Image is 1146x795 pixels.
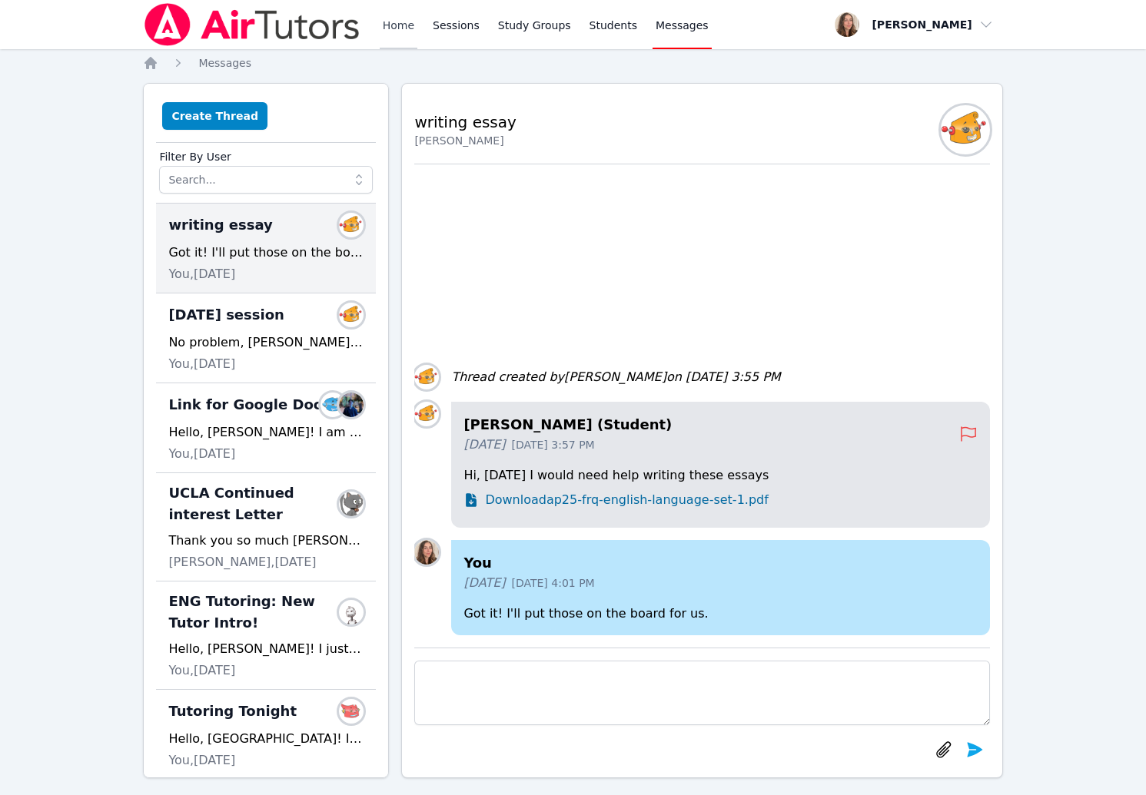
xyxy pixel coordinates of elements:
h4: [PERSON_NAME] (Student) [463,414,958,436]
img: Air Tutors [143,3,360,46]
span: [DATE] 3:57 PM [511,437,594,452]
img: Thomas Nguyen [414,365,439,389]
div: Tutoring TonightSydney YeeHello, [GEOGRAPHIC_DATA]! I will be your substitute tutor for tonight. ... [156,690,376,780]
nav: Breadcrumb [143,55,1002,71]
span: You, [DATE] [168,355,235,373]
span: You, [DATE] [168,265,235,283]
div: Link for Google DocJanice MoonNoah KimHello, [PERSON_NAME]! I am unable to view this google doc. ... [156,383,376,473]
span: UCLA Continued interest Letter [168,482,345,525]
span: You, [DATE] [168,445,235,463]
span: Tutoring Tonight [168,701,297,722]
img: Brittany Atkinson [414,540,439,565]
h2: writing essay [414,111,517,133]
span: You, [DATE] [168,661,235,680]
span: Download ap25-frq-english-language-set-1.pdf [485,491,768,509]
div: [PERSON_NAME] [414,133,517,148]
img: Constantine Chen [339,492,364,516]
img: Thomas Nguyen [339,303,364,327]
span: Messages [198,57,251,69]
img: Thomas Nguyen [339,213,364,237]
div: [DATE] sessionThomas NguyenNo problem, [PERSON_NAME]! Good luck!You,[DATE] [156,293,376,383]
input: Search... [159,166,373,194]
div: UCLA Continued interest LetterConstantine ChenThank you so much [PERSON_NAME]! Thank you for all ... [156,473,376,581]
label: Filter By User [159,143,373,166]
img: Noah Kim [339,393,364,417]
p: Hi, [DATE] I would need help writing these essays [463,466,977,485]
img: Sydney Yee [339,699,364,724]
img: Janice Moon [321,393,345,417]
div: Thank you so much [PERSON_NAME]! Thank you for all your help. We really appreciate it!! [168,532,364,550]
span: [PERSON_NAME], [DATE] [168,553,316,571]
span: Link for Google Doc [168,394,321,416]
p: Got it! I'll put those on the board for us. [463,605,977,623]
div: Got it! I'll put those on the board for us. [168,243,364,262]
a: Downloadap25-frq-english-language-set-1.pdf [463,491,977,509]
div: Hello, [GEOGRAPHIC_DATA]! I will be your substitute tutor for tonight. You are welcome to attach ... [168,730,364,748]
span: [DATE] session [168,304,284,326]
div: Thread created by [PERSON_NAME] on [DATE] 3:55 PM [451,368,780,386]
span: You, [DATE] [168,751,235,770]
span: [DATE] 4:01 PM [511,575,594,591]
div: writing essayThomas NguyenGot it! I'll put those on the board for us.You,[DATE] [156,204,376,293]
span: [DATE] [463,436,505,454]
img: Thomas Nguyen [941,105,990,154]
span: Messages [656,18,709,33]
h4: You [463,552,977,574]
div: No problem, [PERSON_NAME]! Good luck! [168,333,364,352]
div: ENG Tutoring: New Tutor Intro!Roxanne PerezHello, [PERSON_NAME]! I just wanted to let you know th... [156,581,376,690]
a: Messages [198,55,251,71]
span: ENG Tutoring: New Tutor Intro! [168,591,345,634]
img: Roxanne Perez [339,600,364,624]
img: Thomas Nguyen [414,402,439,426]
div: Hello, [PERSON_NAME]! I am unable to view this google doc. You may need to change sharing setting... [168,423,364,442]
button: Create Thread [162,102,267,130]
span: [DATE] [463,574,505,592]
span: writing essay [168,214,272,236]
div: Hello, [PERSON_NAME]! I just wanted to let you know that I will be taking over for Hue, as she un... [168,640,364,658]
